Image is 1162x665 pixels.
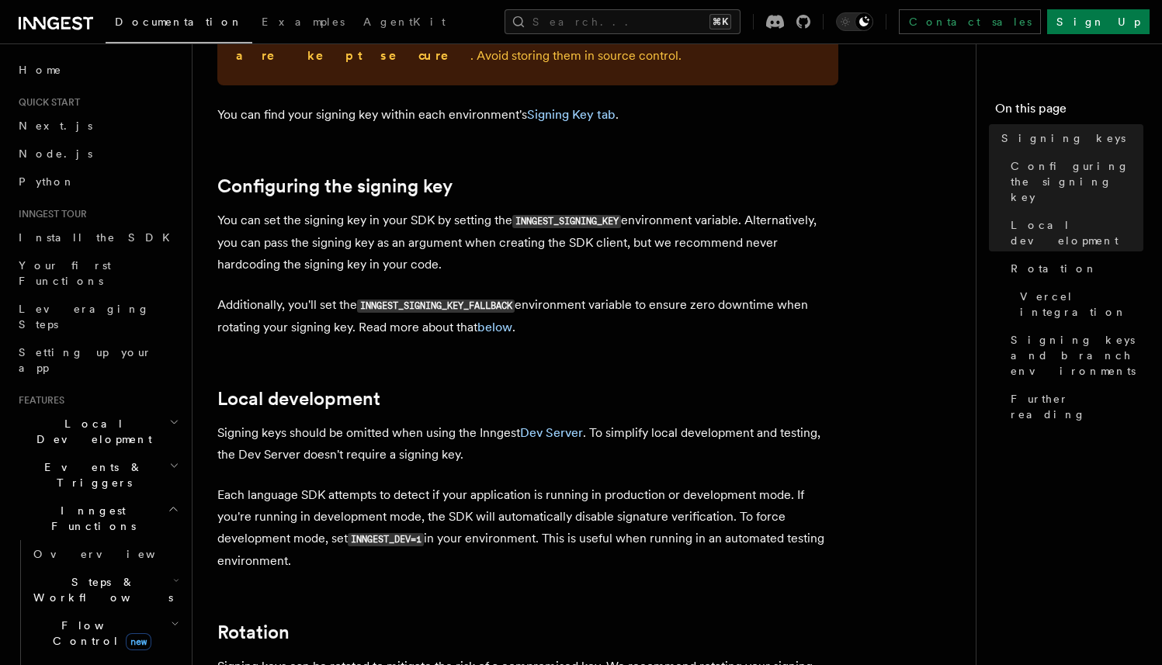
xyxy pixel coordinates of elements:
[115,16,243,28] span: Documentation
[12,503,168,534] span: Inngest Functions
[527,107,616,122] a: Signing Key tab
[27,568,182,611] button: Steps & Workflows
[19,147,92,160] span: Node.js
[1004,255,1143,282] a: Rotation
[126,633,151,650] span: new
[12,295,182,338] a: Leveraging Steps
[262,16,345,28] span: Examples
[27,611,182,655] button: Flow Controlnew
[995,99,1143,124] h4: On this page
[12,251,182,295] a: Your first Functions
[217,104,838,126] p: You can find your signing key within each environment's .
[19,175,75,188] span: Python
[19,346,152,374] span: Setting up your app
[363,16,446,28] span: AgentKit
[12,223,182,251] a: Install the SDK
[12,56,182,84] a: Home
[27,574,173,605] span: Steps & Workflows
[12,140,182,168] a: Node.js
[1020,289,1143,320] span: Vercel integration
[217,422,838,466] p: Signing keys should be omitted when using the Inngest . To simplify local development and testing...
[520,425,583,440] a: Dev Server
[106,5,252,43] a: Documentation
[27,540,182,568] a: Overview
[252,5,354,42] a: Examples
[19,231,179,244] span: Install the SDK
[1004,211,1143,255] a: Local development
[217,622,290,643] a: Rotation
[19,303,150,331] span: Leveraging Steps
[1011,217,1143,248] span: Local development
[512,215,621,228] code: INNGEST_SIGNING_KEY
[1014,282,1143,326] a: Vercel integration
[1011,261,1098,276] span: Rotation
[709,14,731,29] kbd: ⌘K
[19,119,92,132] span: Next.js
[27,618,171,649] span: Flow Control
[354,5,455,42] a: AgentKit
[477,320,512,334] a: below
[12,338,182,382] a: Setting up your app
[1001,130,1126,146] span: Signing keys
[505,9,741,34] button: Search...⌘K
[1011,332,1143,379] span: Signing keys and branch environments
[1004,326,1143,385] a: Signing keys and branch environments
[12,459,169,490] span: Events & Triggers
[217,388,380,410] a: Local development
[217,210,838,275] p: You can set the signing key in your SDK by setting the environment variable. Alternatively, you c...
[357,300,515,313] code: INNGEST_SIGNING_KEY_FALLBACK
[995,124,1143,152] a: Signing keys
[1004,385,1143,428] a: Further reading
[1047,9,1150,34] a: Sign Up
[12,416,169,447] span: Local Development
[12,96,80,109] span: Quick start
[19,62,62,78] span: Home
[19,259,111,287] span: Your first Functions
[217,294,838,338] p: Additionally, you'll set the environment variable to ensure zero downtime when rotating your sign...
[348,533,424,546] code: INNGEST_DEV=1
[1011,158,1143,205] span: Configuring the signing key
[12,112,182,140] a: Next.js
[899,9,1041,34] a: Contact sales
[12,497,182,540] button: Inngest Functions
[217,175,453,197] a: Configuring the signing key
[33,548,193,560] span: Overview
[12,410,182,453] button: Local Development
[217,484,838,572] p: Each language SDK attempts to detect if your application is running in production or development ...
[12,208,87,220] span: Inngest tour
[12,168,182,196] a: Python
[12,394,64,407] span: Features
[1011,391,1143,422] span: Further reading
[12,453,182,497] button: Events & Triggers
[836,12,873,31] button: Toggle dark mode
[1004,152,1143,211] a: Configuring the signing key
